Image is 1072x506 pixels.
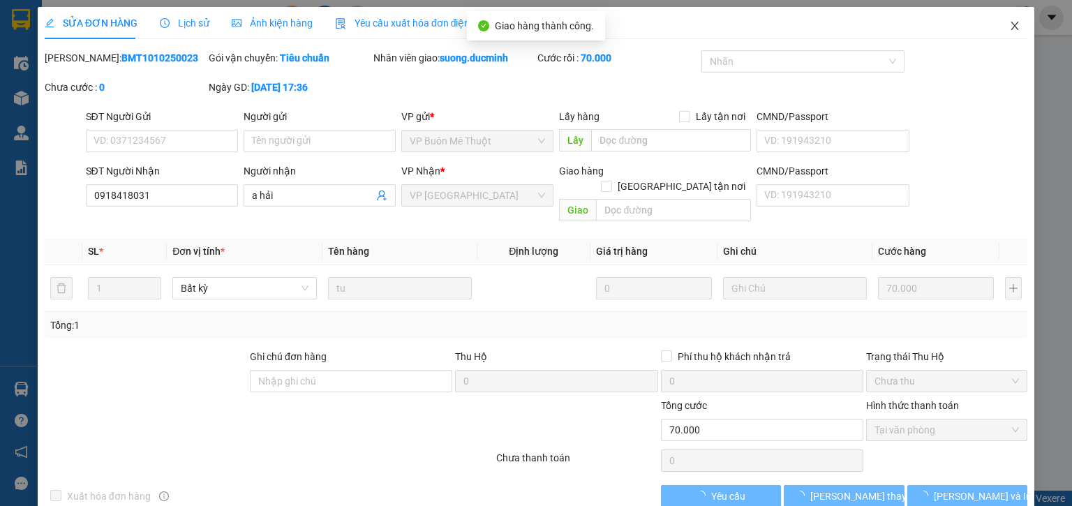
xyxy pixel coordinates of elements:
[181,278,308,299] span: Bất kỳ
[7,59,96,105] li: VP VP [GEOGRAPHIC_DATA]
[672,349,796,364] span: Phí thu hộ khách nhận trả
[232,17,313,29] span: Ảnh kiện hàng
[7,7,202,34] li: [PERSON_NAME]
[160,17,209,29] span: Lịch sử
[86,163,238,179] div: SĐT Người Nhận
[591,129,751,151] input: Dọc đường
[172,246,225,257] span: Đơn vị tính
[410,185,545,206] span: VP Sài Gòn
[581,52,611,64] b: 70.000
[440,52,508,64] b: suong.ducminh
[612,179,751,194] span: [GEOGRAPHIC_DATA] tận nơi
[250,370,452,392] input: Ghi chú đơn hàng
[559,111,600,122] span: Lấy hàng
[160,18,170,28] span: clock-circle
[559,165,604,177] span: Giao hàng
[328,277,472,299] input: VD: Bàn, Ghế
[810,489,922,504] span: [PERSON_NAME] thay đổi
[401,109,553,124] div: VP gửi
[209,50,370,66] div: Gói vận chuyển:
[50,318,415,333] div: Tổng: 1
[723,277,867,299] input: Ghi Chú
[495,20,594,31] span: Giao hàng thành công.
[244,163,396,179] div: Người nhận
[795,491,810,500] span: loading
[410,131,545,151] span: VP Buôn Mê Thuột
[232,18,241,28] span: picture
[537,50,699,66] div: Cước rồi :
[335,17,482,29] span: Yêu cầu xuất hóa đơn điện tử
[455,351,487,362] span: Thu Hộ
[596,246,648,257] span: Giá trị hàng
[866,349,1027,364] div: Trạng thái Thu Hộ
[878,246,926,257] span: Cước hàng
[478,20,489,31] span: check-circle
[559,129,591,151] span: Lấy
[209,80,370,95] div: Ngày GD:
[45,50,206,66] div: [PERSON_NAME]:
[86,109,238,124] div: SĐT Người Gửi
[96,93,106,103] span: environment
[757,163,909,179] div: CMND/Passport
[328,246,369,257] span: Tên hàng
[661,400,707,411] span: Tổng cước
[121,52,198,64] b: BMT1010250023
[874,419,1019,440] span: Tại văn phòng
[401,165,440,177] span: VP Nhận
[244,109,396,124] div: Người gửi
[335,18,346,29] img: icon
[45,18,54,28] span: edit
[596,277,712,299] input: 0
[99,82,105,93] b: 0
[690,109,751,124] span: Lấy tận nơi
[711,489,745,504] span: Yêu cầu
[757,109,909,124] div: CMND/Passport
[509,246,558,257] span: Định lượng
[866,400,959,411] label: Hình thức thanh toán
[251,82,308,93] b: [DATE] 17:36
[50,277,73,299] button: delete
[88,246,99,257] span: SL
[61,489,156,504] span: Xuất hóa đơn hàng
[934,489,1032,504] span: [PERSON_NAME] và In
[45,80,206,95] div: Chưa cước :
[159,491,169,501] span: info-circle
[995,7,1034,46] button: Close
[376,190,387,201] span: user-add
[918,491,934,500] span: loading
[559,199,596,221] span: Giao
[280,52,329,64] b: Tiêu chuẩn
[874,371,1019,392] span: Chưa thu
[96,59,186,90] li: VP VP Buôn Mê Thuột
[495,450,659,475] div: Chưa thanh toán
[45,17,137,29] span: SỬA ĐƠN HÀNG
[596,199,751,221] input: Dọc đường
[717,238,872,265] th: Ghi chú
[696,491,711,500] span: loading
[878,277,994,299] input: 0
[373,50,535,66] div: Nhân viên giao:
[250,351,327,362] label: Ghi chú đơn hàng
[1009,20,1020,31] span: close
[1005,277,1022,299] button: plus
